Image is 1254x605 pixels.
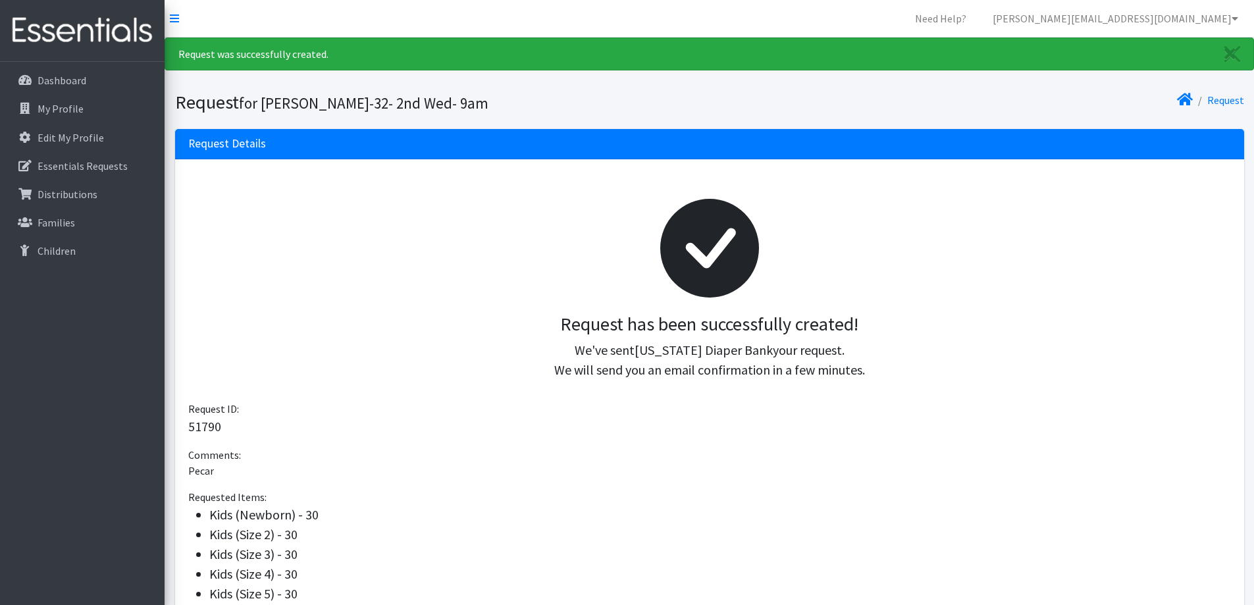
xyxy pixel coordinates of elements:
[38,102,84,115] p: My Profile
[5,238,159,264] a: Children
[5,9,159,53] img: HumanEssentials
[175,91,705,114] h1: Request
[5,153,159,179] a: Essentials Requests
[209,564,1231,584] li: Kids (Size 4) - 30
[188,402,239,415] span: Request ID:
[199,340,1220,380] p: We've sent your request. We will send you an email confirmation in a few minutes.
[188,137,266,151] h3: Request Details
[982,5,1249,32] a: [PERSON_NAME][EMAIL_ADDRESS][DOMAIN_NAME]
[38,244,76,257] p: Children
[5,67,159,93] a: Dashboard
[165,38,1254,70] div: Request was successfully created.
[5,181,159,207] a: Distributions
[188,417,1231,436] p: 51790
[635,342,773,358] span: [US_STATE] Diaper Bank
[5,95,159,122] a: My Profile
[38,74,86,87] p: Dashboard
[38,188,97,201] p: Distributions
[904,5,977,32] a: Need Help?
[1211,38,1253,70] a: Close
[188,463,1231,479] p: Pecar
[209,505,1231,525] li: Kids (Newborn) - 30
[188,448,241,461] span: Comments:
[188,490,267,504] span: Requested Items:
[38,131,104,144] p: Edit My Profile
[239,93,488,113] small: for [PERSON_NAME]-32- 2nd Wed- 9am
[5,124,159,151] a: Edit My Profile
[38,216,75,229] p: Families
[38,159,128,172] p: Essentials Requests
[199,313,1220,336] h3: Request has been successfully created!
[1207,93,1244,107] a: Request
[5,209,159,236] a: Families
[209,525,1231,544] li: Kids (Size 2) - 30
[209,544,1231,564] li: Kids (Size 3) - 30
[209,584,1231,604] li: Kids (Size 5) - 30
